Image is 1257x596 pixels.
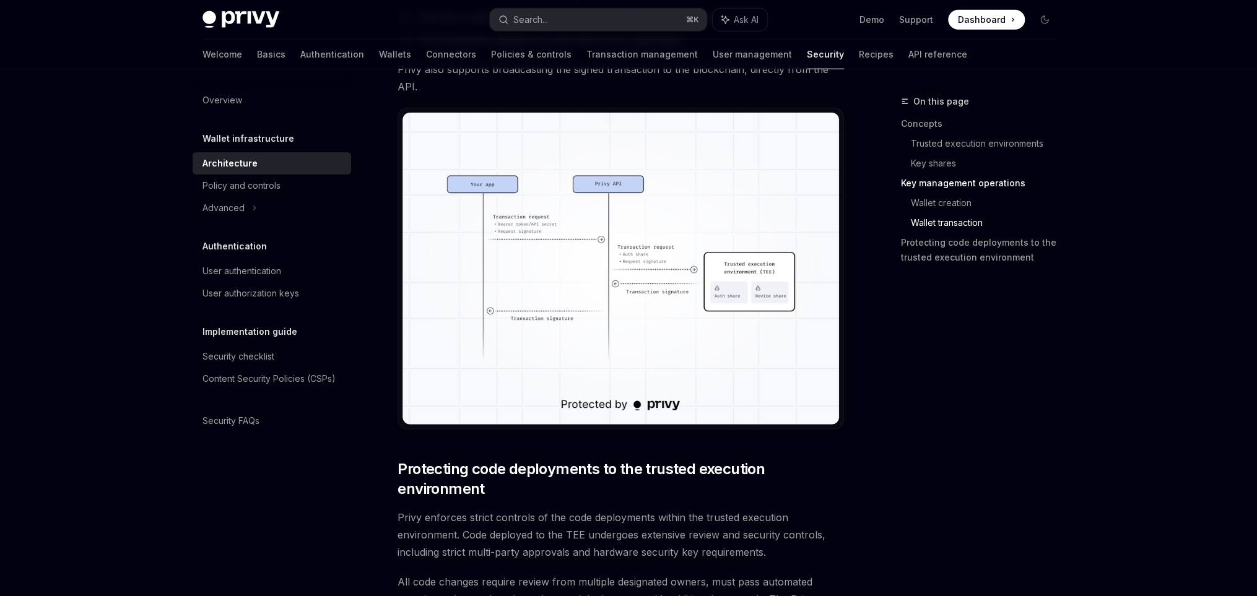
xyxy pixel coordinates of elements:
a: Basics [257,40,285,69]
a: User authorization keys [193,282,351,304]
a: Support [899,14,933,26]
a: Wallet creation [911,193,1064,213]
a: Dashboard [948,10,1025,30]
a: Transaction management [586,40,698,69]
a: Overview [193,89,351,111]
div: Policy and controls [202,178,281,193]
h5: Authentication [202,239,267,254]
a: Demo [859,14,884,26]
div: User authorization keys [202,286,299,301]
a: Architecture [193,152,351,175]
span: Ask AI [734,14,759,26]
h5: Implementation guide [202,324,297,339]
div: Overview [202,93,242,108]
a: Content Security Policies (CSPs) [193,368,351,390]
img: Transaction flow [402,113,839,424]
a: Policy and controls [193,175,351,197]
a: Wallet transaction [911,213,1064,233]
span: On this page [913,94,969,109]
a: Welcome [202,40,242,69]
button: Ask AI [713,9,767,31]
button: Toggle dark mode [1035,10,1055,30]
a: Policies & controls [491,40,572,69]
div: Security FAQs [202,413,259,428]
a: User authentication [193,260,351,282]
a: Protecting code deployments to the trusted execution environment [901,233,1064,267]
a: Connectors [426,40,476,69]
a: Wallets [379,40,411,69]
span: Privy enforces strict controls of the code deployments within the trusted execution environment. ... [398,509,844,561]
h5: Wallet infrastructure [202,131,294,146]
a: Key management operations [901,173,1064,193]
div: Content Security Policies (CSPs) [202,371,336,386]
img: dark logo [202,11,279,28]
span: Dashboard [958,14,1006,26]
div: Security checklist [202,349,274,364]
a: Key shares [911,153,1064,173]
a: Security FAQs [193,410,351,432]
div: Architecture [202,156,258,171]
span: ⌘ K [686,15,699,25]
button: Search...⌘K [490,9,707,31]
a: Concepts [901,114,1064,134]
span: Protecting code deployments to the trusted execution environment [398,459,844,499]
a: Recipes [859,40,894,69]
div: User authentication [202,264,281,279]
a: Security checklist [193,345,351,368]
a: Authentication [300,40,364,69]
a: Security [807,40,844,69]
a: Trusted execution environments [911,134,1064,153]
a: API reference [908,40,967,69]
a: User management [713,40,792,69]
div: Advanced [202,201,245,215]
span: Privy also supports broadcasting the signed transaction to the blockchain, directly from the API. [398,61,844,95]
div: Search... [513,12,548,27]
